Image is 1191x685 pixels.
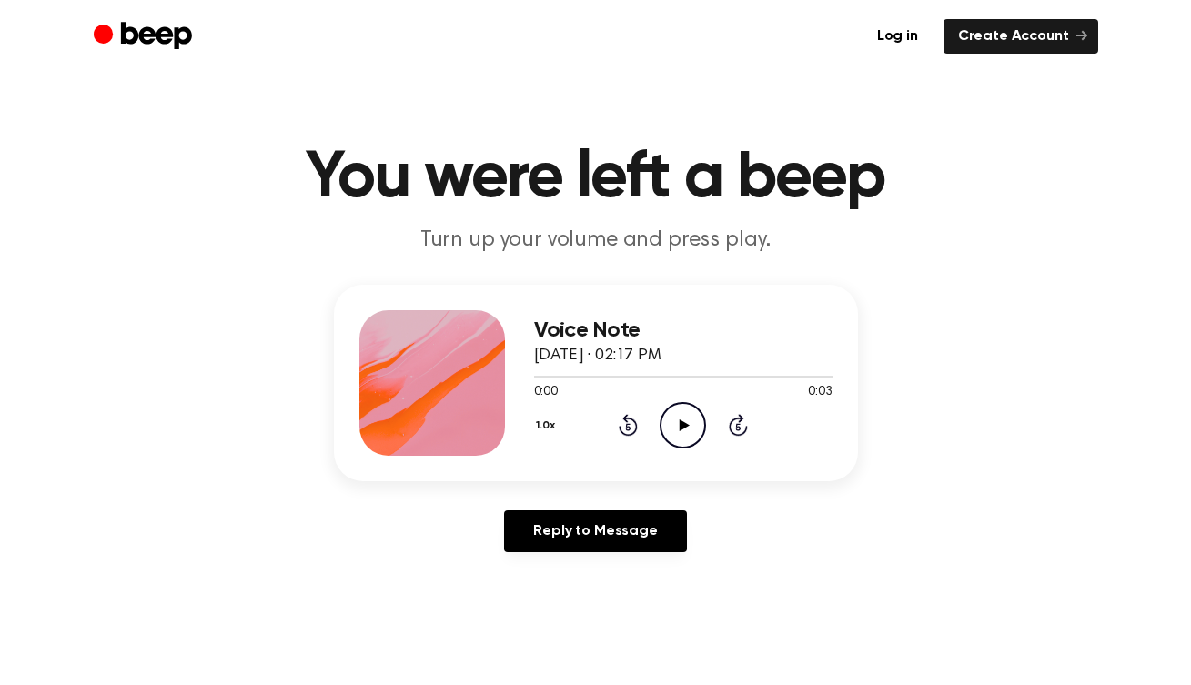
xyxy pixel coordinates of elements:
span: 0:03 [808,383,832,402]
span: [DATE] · 02:17 PM [534,348,661,364]
button: 1.0x [534,410,562,441]
p: Turn up your volume and press play. [247,226,945,256]
a: Log in [863,19,933,54]
a: Beep [94,19,197,55]
span: 0:00 [534,383,558,402]
a: Reply to Message [504,510,686,552]
h1: You were left a beep [130,146,1062,211]
h3: Voice Note [534,318,833,343]
a: Create Account [944,19,1098,54]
